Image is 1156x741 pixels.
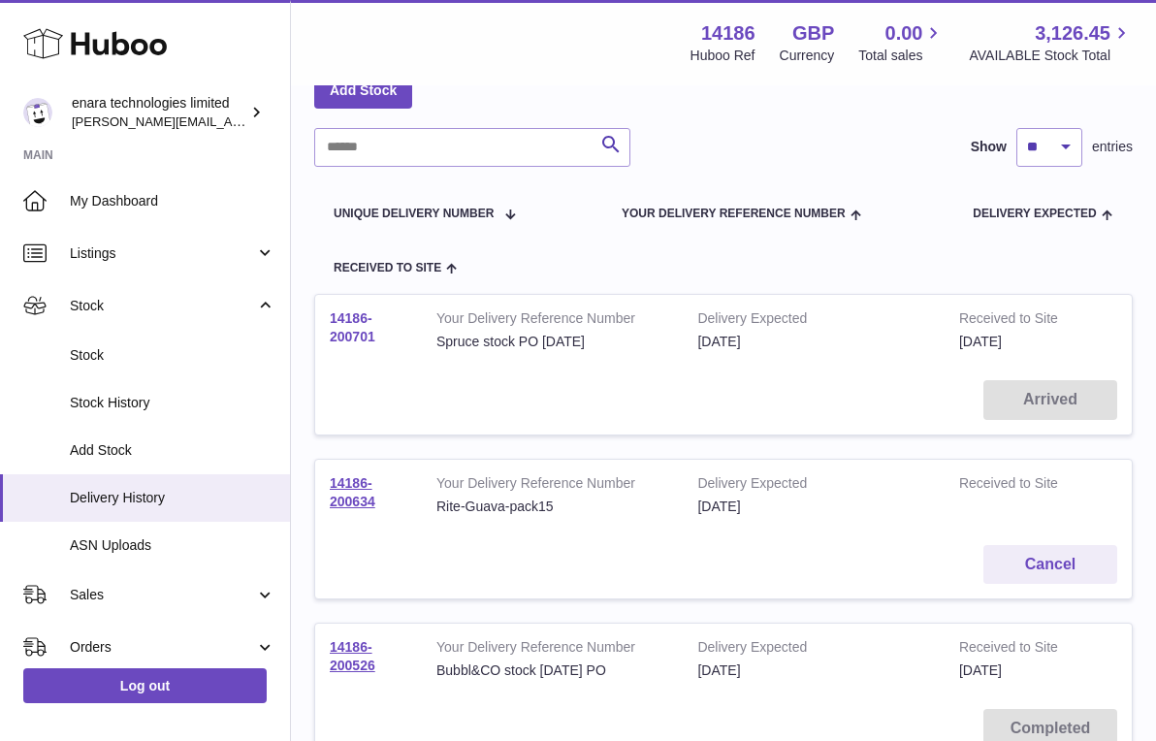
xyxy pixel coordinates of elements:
div: enara technologies limited [72,94,246,131]
img: Dee@enara.co [23,98,52,127]
span: Delivery History [70,489,275,507]
span: Orders [70,638,255,657]
span: Stock History [70,394,275,412]
a: Add Stock [314,73,412,108]
strong: Received to Site [959,638,1077,661]
strong: Your Delivery Reference Number [436,474,668,498]
span: ASN Uploads [70,536,275,555]
div: Spruce stock PO [DATE] [436,333,668,351]
button: Cancel [983,545,1117,585]
strong: Delivery Expected [697,474,929,498]
span: Received to Site [334,262,441,274]
div: [DATE] [697,498,929,516]
strong: Delivery Expected [697,309,929,333]
span: 0.00 [885,20,923,47]
span: Your Delivery Reference Number [622,208,846,220]
span: entries [1092,138,1133,156]
span: AVAILABLE Stock Total [969,47,1133,65]
div: [DATE] [697,661,929,680]
span: Stock [70,297,255,315]
a: Log out [23,668,267,703]
div: Rite-Guava-pack15 [436,498,668,516]
strong: GBP [792,20,834,47]
span: Listings [70,244,255,263]
a: 0.00 Total sales [858,20,945,65]
strong: Delivery Expected [697,638,929,661]
span: [DATE] [959,662,1002,678]
span: Stock [70,346,275,365]
div: Huboo Ref [690,47,755,65]
span: [PERSON_NAME][EMAIL_ADDRESS][DOMAIN_NAME] [72,113,389,129]
span: Total sales [858,47,945,65]
strong: Received to Site [959,309,1077,333]
div: [DATE] [697,333,929,351]
span: Sales [70,586,255,604]
span: My Dashboard [70,192,275,210]
a: 14186-200634 [330,475,375,509]
a: 14186-200526 [330,639,375,673]
strong: Your Delivery Reference Number [436,638,668,661]
span: Unique Delivery Number [334,208,494,220]
div: Currency [780,47,835,65]
label: Show [971,138,1007,156]
strong: 14186 [701,20,755,47]
a: 3,126.45 AVAILABLE Stock Total [969,20,1133,65]
span: 3,126.45 [1035,20,1110,47]
span: Add Stock [70,441,275,460]
a: 14186-200701 [330,310,375,344]
strong: Received to Site [959,474,1077,498]
strong: Your Delivery Reference Number [436,309,668,333]
span: [DATE] [959,334,1002,349]
div: Bubbl&CO stock [DATE] PO [436,661,668,680]
span: Delivery Expected [973,208,1096,220]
